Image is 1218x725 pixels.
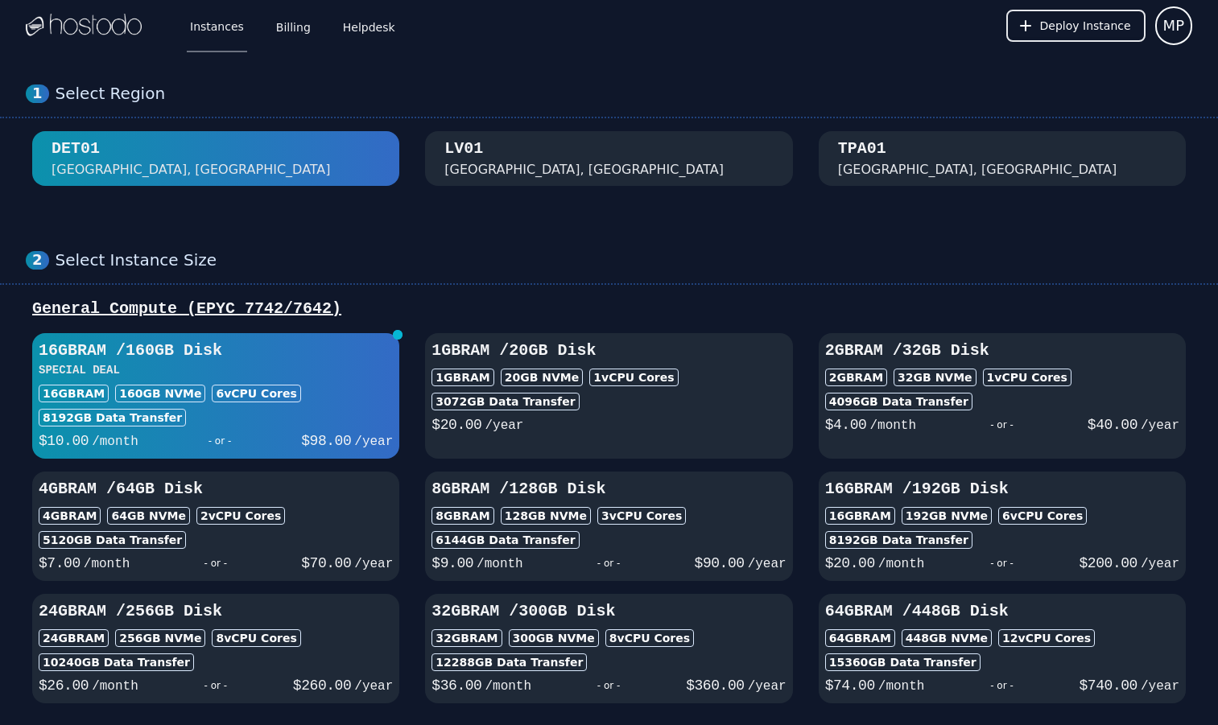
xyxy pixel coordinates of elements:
[431,629,502,647] div: 32GB RAM
[26,251,49,270] div: 2
[605,629,694,647] div: 8 vCPU Cores
[444,138,483,160] div: LV01
[748,679,787,694] span: /year
[431,653,587,671] div: 12288 GB Data Transfer
[26,84,49,103] div: 1
[523,552,695,575] div: - or -
[819,333,1186,459] button: 2GBRAM /32GB Disk2GBRAM32GB NVMe1vCPU Cores4096GB Data Transfer$4.00/month- or -$40.00/year
[84,557,130,571] span: /month
[39,629,109,647] div: 24GB RAM
[431,393,579,410] div: 3072 GB Data Transfer
[39,678,89,694] span: $ 26.00
[902,507,992,525] div: 192 GB NVMe
[902,629,992,647] div: 448 GB NVMe
[825,600,1179,623] h3: 64GB RAM / 448 GB Disk
[825,369,887,386] div: 2GB RAM
[431,340,786,362] h3: 1GB RAM / 20 GB Disk
[1088,417,1137,433] span: $ 40.00
[924,674,1079,697] div: - or -
[425,131,792,186] button: LV01 [GEOGRAPHIC_DATA], [GEOGRAPHIC_DATA]
[878,679,925,694] span: /month
[115,629,205,647] div: 256 GB NVMe
[924,552,1079,575] div: - or -
[1080,678,1137,694] span: $ 740.00
[825,340,1179,362] h3: 2GB RAM / 32 GB Disk
[825,507,895,525] div: 16GB RAM
[196,507,285,525] div: 2 vCPU Cores
[115,385,205,402] div: 160 GB NVMe
[431,678,481,694] span: $ 36.00
[56,250,1192,270] div: Select Instance Size
[998,507,1087,525] div: 6 vCPU Cores
[485,679,531,694] span: /month
[825,478,1179,500] h3: 16GB RAM / 192 GB Disk
[354,679,393,694] span: /year
[825,417,867,433] span: $ 4.00
[1080,555,1137,571] span: $ 200.00
[825,555,875,571] span: $ 20.00
[597,507,686,525] div: 3 vCPU Cores
[431,531,579,549] div: 6144 GB Data Transfer
[1006,10,1146,42] button: Deploy Instance
[425,472,792,581] button: 8GBRAM /128GB Disk8GBRAM128GB NVMe3vCPU Cores6144GB Data Transfer$9.00/month- or -$90.00/year
[52,138,100,160] div: DET01
[431,600,786,623] h3: 32GB RAM / 300 GB Disk
[838,138,886,160] div: TPA01
[425,333,792,459] button: 1GBRAM /20GB Disk1GBRAM20GB NVMe1vCPU Cores3072GB Data Transfer$20.00/year
[39,507,101,525] div: 4GB RAM
[686,678,744,694] span: $ 360.00
[39,362,393,378] h3: SPECIAL DEAL
[56,84,1192,104] div: Select Region
[301,433,351,449] span: $ 98.00
[138,430,301,452] div: - or -
[107,507,190,525] div: 64 GB NVMe
[819,472,1186,581] button: 16GBRAM /192GB Disk16GBRAM192GB NVMe6vCPU Cores8192GB Data Transfer$20.00/month- or -$200.00/year
[748,557,787,571] span: /year
[869,418,916,433] span: /month
[425,594,792,703] button: 32GBRAM /300GB Disk32GBRAM300GB NVMe8vCPU Cores12288GB Data Transfer$36.00/month- or -$360.00/year
[32,594,399,703] button: 24GBRAM /256GB Disk24GBRAM256GB NVMe8vCPU Cores10240GB Data Transfer$26.00/month- or -$260.00/year
[354,557,393,571] span: /year
[589,369,678,386] div: 1 vCPU Cores
[878,557,925,571] span: /month
[1141,557,1179,571] span: /year
[32,472,399,581] button: 4GBRAM /64GB Disk4GBRAM64GB NVMe2vCPU Cores5120GB Data Transfer$7.00/month- or -$70.00/year
[501,369,584,386] div: 20 GB NVMe
[431,555,473,571] span: $ 9.00
[39,433,89,449] span: $ 10.00
[825,678,875,694] span: $ 74.00
[819,594,1186,703] button: 64GBRAM /448GB Disk64GBRAM448GB NVMe12vCPU Cores15360GB Data Transfer$74.00/month- or -$740.00/year
[293,678,351,694] span: $ 260.00
[819,131,1186,186] button: TPA01 [GEOGRAPHIC_DATA], [GEOGRAPHIC_DATA]
[52,160,331,179] div: [GEOGRAPHIC_DATA], [GEOGRAPHIC_DATA]
[431,507,493,525] div: 8GB RAM
[39,478,393,500] h3: 4GB RAM / 64 GB Disk
[92,679,138,694] span: /month
[39,555,81,571] span: $ 7.00
[894,369,976,386] div: 32 GB NVMe
[485,418,523,433] span: /year
[825,629,895,647] div: 64GB RAM
[354,435,393,449] span: /year
[138,674,293,697] div: - or -
[26,14,142,38] img: Logo
[431,369,493,386] div: 1GB RAM
[39,600,393,623] h3: 24GB RAM / 256 GB Disk
[477,557,523,571] span: /month
[1040,18,1131,34] span: Deploy Instance
[1141,418,1179,433] span: /year
[1141,679,1179,694] span: /year
[825,653,981,671] div: 15360 GB Data Transfer
[501,507,591,525] div: 128 GB NVMe
[825,531,972,549] div: 8192 GB Data Transfer
[212,385,300,402] div: 6 vCPU Cores
[998,629,1095,647] div: 12 vCPU Cores
[39,340,393,362] h3: 16GB RAM / 160 GB Disk
[39,531,186,549] div: 5120 GB Data Transfer
[916,414,1088,436] div: - or -
[26,298,1192,320] div: General Compute (EPYC 7742/7642)
[39,409,186,426] div: 8192 GB Data Transfer
[130,552,301,575] div: - or -
[32,131,399,186] button: DET01 [GEOGRAPHIC_DATA], [GEOGRAPHIC_DATA]
[825,393,972,410] div: 4096 GB Data Transfer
